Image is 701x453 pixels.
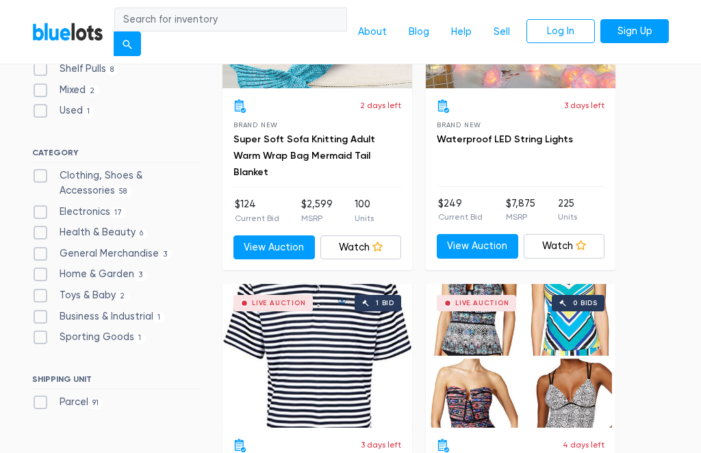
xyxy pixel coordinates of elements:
div: Live Auction [252,300,306,307]
span: Brand New [233,121,278,129]
a: Blog [398,19,440,45]
label: Parcel [32,395,103,410]
label: Sporting Goods [32,330,146,345]
li: 100 [355,197,374,224]
a: Super Soft Sofa Knitting Adult Warm Wrap Bag Mermaid Tail Blanket [233,133,375,178]
li: $124 [235,197,279,224]
p: MSRP [301,212,333,224]
span: 91 [88,398,103,409]
span: 3 [134,270,147,281]
a: Watch [524,234,605,259]
span: 8 [106,64,118,75]
span: 1 [153,312,165,323]
span: 2 [116,291,129,302]
span: 3 [159,249,172,260]
div: 1 bid [376,300,394,307]
a: Live Auction 1 bid [222,284,412,428]
p: Current Bid [438,211,483,223]
label: Business & Industrial [32,309,165,324]
label: Shelf Pulls [32,62,118,77]
h6: CATEGORY [32,148,199,163]
span: 1 [83,107,94,118]
li: $2,599 [301,197,333,224]
li: $249 [438,196,483,224]
li: 225 [558,196,577,224]
span: 1 [134,333,146,344]
a: BlueLots [32,22,103,42]
span: 6 [136,229,148,240]
div: 0 bids [573,300,598,307]
span: 58 [115,186,131,197]
p: Units [558,211,577,223]
label: Toys & Baby [32,288,129,303]
div: Live Auction [455,300,509,307]
label: Home & Garden [32,267,147,282]
label: Electronics [32,205,127,220]
p: 4 days left [563,439,604,451]
a: View Auction [233,235,315,260]
p: Units [355,212,374,224]
span: Brand New [437,121,481,129]
label: Mixed [32,83,99,98]
li: $7,875 [506,196,535,224]
input: Search for inventory [114,8,347,32]
a: Watch [320,235,402,260]
p: MSRP [506,211,535,223]
a: View Auction [437,234,518,259]
a: Help [440,19,483,45]
a: About [347,19,398,45]
span: 17 [110,207,127,218]
p: 2 days left [360,99,401,112]
label: Clothing, Shoes & Accessories [32,168,199,198]
p: 3 days left [564,99,604,112]
a: Sell [483,19,521,45]
a: Waterproof LED String Lights [437,133,573,145]
label: General Merchandise [32,246,172,261]
span: 2 [86,86,99,96]
p: Current Bid [235,212,279,224]
p: 3 days left [361,439,401,451]
h6: SHIPPING UNIT [32,374,199,389]
a: Log In [526,19,595,44]
label: Health & Beauty [32,225,148,240]
label: Used [32,103,94,118]
a: Sign Up [600,19,669,44]
a: Live Auction 0 bids [426,284,615,428]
